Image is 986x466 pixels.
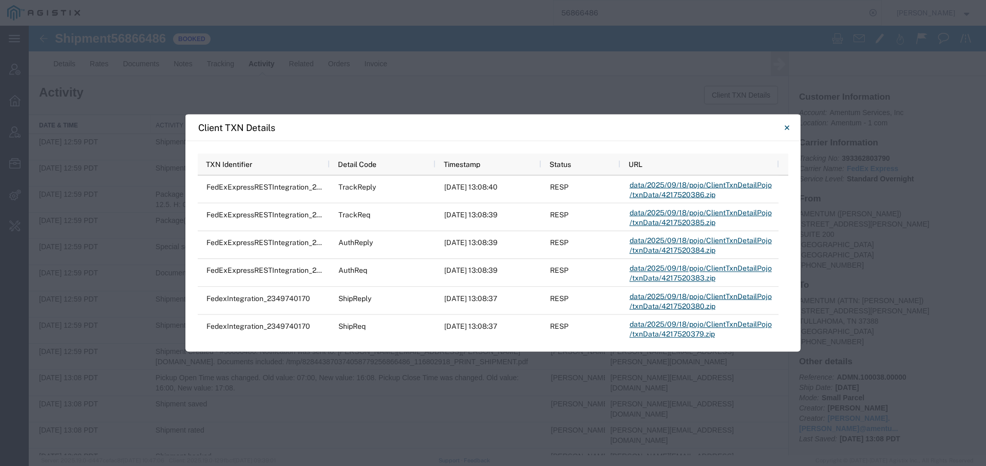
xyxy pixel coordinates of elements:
[770,409,808,417] i: Last Saved:
[122,397,517,423] td: Shipment rated
[206,322,310,330] span: FedexIntegration_2349740170
[444,266,498,274] span: 2025-09-18 13:08:39
[9,7,21,19] img: ←
[581,191,705,209] span: [PERSON_NAME][EMAIL_ADDRESS][PERSON_NAME][DOMAIN_NAME]
[581,400,705,419] span: [PERSON_NAME][EMAIL_ADDRESS][DOMAIN_NAME]
[122,213,517,239] td: Special services saved
[517,344,577,370] td: [PERSON_NAME]
[732,89,751,108] button: Manage table columns
[581,243,705,262] span: [PERSON_NAME][EMAIL_ADDRESS][PERSON_NAME][DOMAIN_NAME]
[770,128,810,137] i: Tracking No:
[338,266,367,274] span: AuthReq
[517,266,577,292] td: [PERSON_NAME]
[581,112,705,131] span: [PERSON_NAME][EMAIL_ADDRESS][PERSON_NAME][DOMAIN_NAME]
[675,60,749,79] button: Client TXN Details
[517,89,577,108] th: Name: activate to sort column ascending
[444,322,497,330] span: 2025-09-18 13:08:37
[82,6,137,20] span: 56866486
[122,318,517,344] td: Shipment Created - #56866486. Notification was sent to: [PERSON_NAME][EMAIL_ADDRESS][PERSON_NAME]...
[206,210,355,218] span: FedExExpressRESTIntegration_2349740172
[122,423,517,449] td: Shipment booked
[517,108,577,135] td: [PERSON_NAME]
[550,182,568,191] span: RESP
[550,322,568,330] span: RESP
[206,182,355,191] span: FedExExpressRESTIntegration_2349740172
[517,292,577,318] td: [PERSON_NAME]
[770,169,947,178] h4: From
[517,318,577,344] td: [PERSON_NAME]
[517,135,577,161] td: [PERSON_NAME]
[629,315,774,343] a: data/2025/09/18/pojo/ClientTxnDetailPojo/txnData/4217520379.zip
[122,108,517,135] td: Shipment created
[206,266,355,274] span: FedExExpressRESTIntegration_2349740172
[213,26,253,50] a: Activity
[171,26,213,50] a: Tracking
[17,26,54,50] a: Details
[629,287,774,315] a: data/2025/09/18/pojo/ClientTxnDetailPojo/txnData/4217520380.zip
[770,368,790,376] i: Mode:
[517,239,577,266] td: [PERSON_NAME]
[517,370,577,397] td: [PERSON_NAME]
[338,160,376,168] span: Detail Code
[818,139,869,147] a: FedEx Express
[581,217,705,235] span: [PERSON_NAME][EMAIL_ADDRESS][PERSON_NAME][DOMAIN_NAME]
[806,358,830,366] b: [DATE]
[517,397,577,423] td: [PERSON_NAME]
[629,160,642,168] span: URL
[818,149,885,157] b: Standard Overnight
[813,128,861,137] b: 393362803790
[549,160,571,168] span: Status
[581,374,705,393] span: [PERSON_NAME][EMAIL_ADDRESS][DOMAIN_NAME]
[550,294,568,302] span: RESP
[770,67,947,77] h4: Customer Information
[54,26,87,50] a: Rates
[550,238,568,247] span: RESP
[444,238,498,247] span: 2025-09-18 13:08:39
[206,238,355,247] span: FedExExpressRESTIntegration_2349740172
[517,213,577,239] td: [PERSON_NAME]
[338,294,371,302] span: ShipReply
[581,164,705,183] span: [PERSON_NAME][EMAIL_ADDRESS][PERSON_NAME][DOMAIN_NAME]
[770,331,947,341] h4: Other details
[253,26,292,50] a: Related
[292,26,329,50] a: Orders
[122,239,517,266] td: Document 'Print Shipment Details' was uploaded for file 'Print Shipment Details'
[550,266,568,274] span: RESP
[770,149,816,157] i: Service Level:
[198,121,275,135] h4: Client TXN Details
[770,82,947,102] p: Amentum - 1 com
[338,322,366,330] span: ShipReq
[338,182,376,191] span: TrackReply
[329,26,366,50] a: Invoice
[122,370,517,397] td: Shipment saved
[770,302,845,310] span: [GEOGRAPHIC_DATA]
[122,266,517,292] td: Shipment From Address is changed. Shipment To Address is changed
[206,160,252,168] span: TXN Identifier
[801,83,875,91] span: Amentum Services, Inc
[87,26,138,50] a: Documents
[770,388,797,397] i: Creator:
[122,89,517,108] th: Activity: activate to sort column ascending
[770,139,816,147] i: Carrier Name:
[550,210,568,218] span: RESP
[581,348,705,366] span: [PERSON_NAME][EMAIL_ADDRESS][DOMAIN_NAME]
[799,378,859,386] b: [PERSON_NAME]
[338,238,373,247] span: AuthReply
[338,210,370,218] span: TrackReq
[517,161,577,187] td: [PERSON_NAME]
[122,187,517,213] td: Package(s) and content(s) saved
[629,232,774,259] a: data/2025/09/18/pojo/ClientTxnDetailPojo/txnData/4217520384.zip
[793,368,836,376] b: Small Parcel
[770,225,845,233] span: [GEOGRAPHIC_DATA]
[629,203,774,231] a: data/2025/09/18/pojo/ClientTxnDetailPojo/txnData/4217520385.zip
[122,135,517,161] td: Shipment info saved
[517,423,577,449] td: [PERSON_NAME]
[138,26,171,50] a: Notes
[444,182,498,191] span: 2025-09-18 13:08:40
[629,176,774,203] a: data/2025/09/18/pojo/ClientTxnDetailPojo/txnData/4217520386.zip
[770,255,947,265] h4: To
[517,187,577,213] td: [PERSON_NAME]
[581,138,705,157] span: [PERSON_NAME][EMAIL_ADDRESS][PERSON_NAME][DOMAIN_NAME]
[122,161,517,187] td: Package was created via Updating package info. PackageId: 89659109. Type. Envelope. # of Packages...
[808,347,877,356] b: ADMN.100038.00000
